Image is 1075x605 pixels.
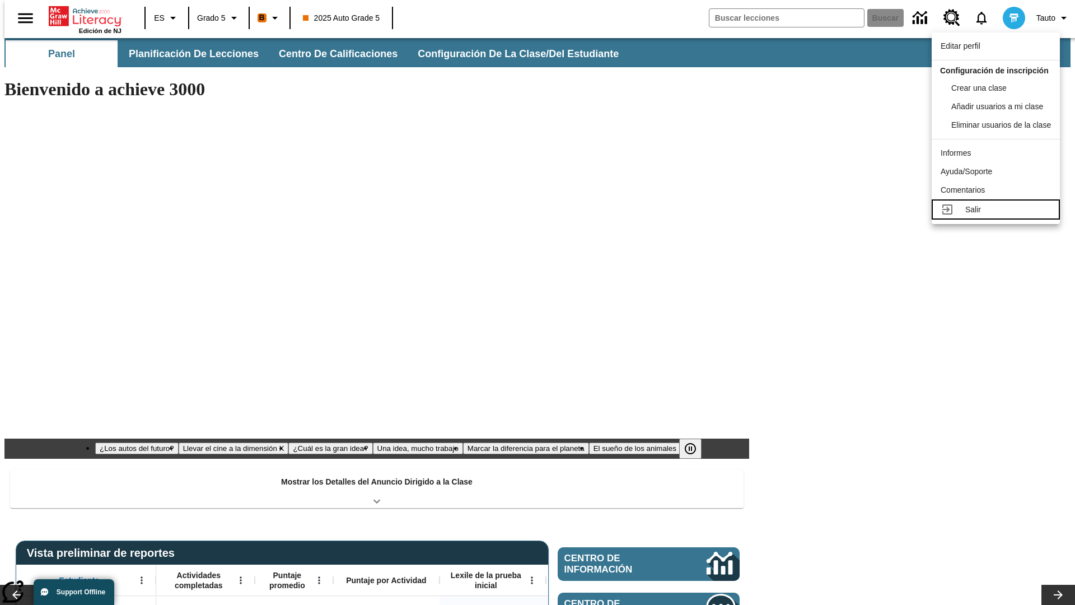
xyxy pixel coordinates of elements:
[951,120,1051,129] span: Eliminar usuarios de la clase
[951,102,1043,111] span: Añadir usuarios a mi clase
[940,66,1049,75] span: Configuración de inscripción
[941,148,971,157] span: Informes
[965,205,981,214] span: Salir
[941,167,992,176] span: Ayuda/Soporte
[941,41,980,50] span: Editar perfil
[951,83,1007,92] span: Crear una clase
[941,185,985,194] span: Comentarios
